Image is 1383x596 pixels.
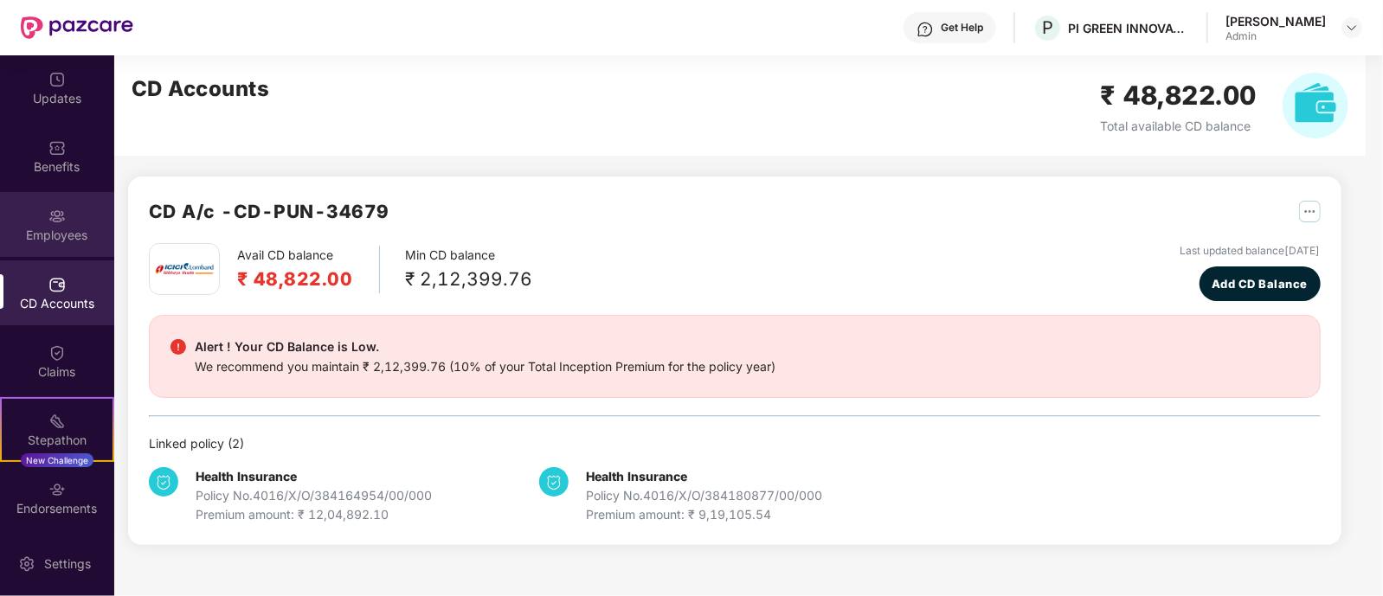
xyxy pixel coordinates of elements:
img: svg+xml;base64,PHN2ZyBpZD0iRHJvcGRvd24tMzJ4MzIiIHhtbG5zPSJodHRwOi8vd3d3LnczLm9yZy8yMDAwL3N2ZyIgd2... [1345,21,1359,35]
div: We recommend you maintain ₹ 2,12,399.76 (10% of your Total Inception Premium for the policy year) [195,357,775,376]
div: PI GREEN INNOVATIONS PRIVATE LIMITED [1068,20,1189,36]
img: svg+xml;base64,PHN2ZyBpZD0iRGFuZ2VyX2FsZXJ0IiBkYXRhLW5hbWU9IkRhbmdlciBhbGVydCIgeG1sbnM9Imh0dHA6Ly... [170,339,186,355]
img: svg+xml;base64,PHN2ZyBpZD0iQ2xhaW0iIHhtbG5zPSJodHRwOi8vd3d3LnczLm9yZy8yMDAwL3N2ZyIgd2lkdGg9IjIwIi... [48,344,66,362]
img: svg+xml;base64,PHN2ZyB4bWxucz0iaHR0cDovL3d3dy53My5vcmcvMjAwMC9zdmciIHdpZHRoPSIzNCIgaGVpZ2h0PSIzNC... [149,467,178,497]
div: Stepathon [2,432,113,449]
img: svg+xml;base64,PHN2ZyBpZD0iU2V0dGluZy0yMHgyMCIgeG1sbnM9Imh0dHA6Ly93d3cudzMub3JnLzIwMDAvc3ZnIiB3aW... [18,555,35,573]
h2: CD Accounts [132,73,270,106]
img: svg+xml;base64,PHN2ZyB4bWxucz0iaHR0cDovL3d3dy53My5vcmcvMjAwMC9zdmciIHdpZHRoPSIyNSIgaGVpZ2h0PSIyNS... [1299,201,1321,222]
div: Policy No. 4016/X/O/384180877/00/000 [586,486,822,505]
img: svg+xml;base64,PHN2ZyBpZD0iSGVscC0zMngzMiIgeG1sbnM9Imh0dHA6Ly93d3cudzMub3JnLzIwMDAvc3ZnIiB3aWR0aD... [917,21,934,38]
div: Avail CD balance [237,246,380,293]
b: Health Insurance [586,469,687,484]
img: svg+xml;base64,PHN2ZyBpZD0iRW5kb3JzZW1lbnRzIiB4bWxucz0iaHR0cDovL3d3dy53My5vcmcvMjAwMC9zdmciIHdpZH... [48,481,66,498]
img: svg+xml;base64,PHN2ZyB4bWxucz0iaHR0cDovL3d3dy53My5vcmcvMjAwMC9zdmciIHdpZHRoPSIzNCIgaGVpZ2h0PSIzNC... [539,467,569,497]
span: P [1042,17,1053,38]
img: svg+xml;base64,PHN2ZyBpZD0iQ0RfQWNjb3VudHMiIGRhdGEtbmFtZT0iQ0QgQWNjb3VudHMiIHhtbG5zPSJodHRwOi8vd3... [48,276,66,293]
img: New Pazcare Logo [21,16,133,39]
div: Admin [1225,29,1326,43]
div: Alert ! Your CD Balance is Low. [195,336,775,357]
div: Premium amount: ₹ 9,19,105.54 [586,505,822,524]
div: Policy No. 4016/X/O/384164954/00/000 [196,486,432,505]
div: [PERSON_NAME] [1225,13,1326,29]
img: icici.png [151,258,217,280]
div: New Challenge [21,453,93,467]
span: Total available CD balance [1101,119,1251,133]
img: svg+xml;base64,PHN2ZyB4bWxucz0iaHR0cDovL3d3dy53My5vcmcvMjAwMC9zdmciIHdpZHRoPSIyMSIgaGVpZ2h0PSIyMC... [48,413,66,430]
div: Last updated balance [DATE] [1180,243,1321,260]
h2: ₹ 48,822.00 [237,265,353,293]
div: Get Help [941,21,983,35]
h2: CD A/c - CD-PUN-34679 [149,197,389,226]
div: ₹ 2,12,399.76 [406,265,533,293]
img: svg+xml;base64,PHN2ZyB4bWxucz0iaHR0cDovL3d3dy53My5vcmcvMjAwMC9zdmciIHhtbG5zOnhsaW5rPSJodHRwOi8vd3... [1283,73,1348,138]
div: Linked policy ( 2 ) [149,434,1321,453]
span: Add CD Balance [1212,275,1308,292]
button: Add CD Balance [1200,266,1321,301]
img: svg+xml;base64,PHN2ZyBpZD0iRW1wbG95ZWVzIiB4bWxucz0iaHR0cDovL3d3dy53My5vcmcvMjAwMC9zdmciIHdpZHRoPS... [48,208,66,225]
div: Settings [39,555,96,573]
img: svg+xml;base64,PHN2ZyBpZD0iQmVuZWZpdHMiIHhtbG5zPSJodHRwOi8vd3d3LnczLm9yZy8yMDAwL3N2ZyIgd2lkdGg9Ij... [48,139,66,157]
div: Min CD balance [406,246,533,293]
b: Health Insurance [196,469,297,484]
img: svg+xml;base64,PHN2ZyBpZD0iVXBkYXRlZCIgeG1sbnM9Imh0dHA6Ly93d3cudzMub3JnLzIwMDAvc3ZnIiB3aWR0aD0iMj... [48,71,66,88]
div: Premium amount: ₹ 12,04,892.10 [196,505,432,524]
h2: ₹ 48,822.00 [1101,75,1258,116]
